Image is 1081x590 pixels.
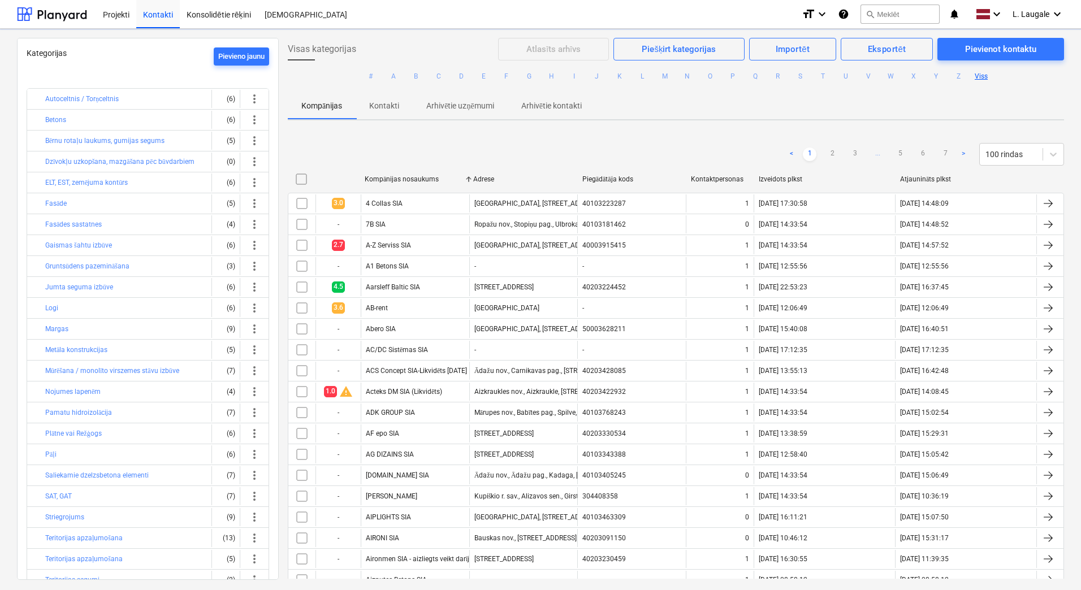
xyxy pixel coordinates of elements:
[907,70,920,83] button: X
[45,573,100,587] button: Teritorijas segumi
[568,70,581,83] button: I
[545,70,559,83] button: H
[365,175,464,184] div: Kompānijas nosaukums
[745,450,749,458] div: 1
[45,134,165,147] button: Bērnu rotaļu laukums, gumijas segums
[871,147,884,161] a: ...
[366,513,411,521] div: AIPLIGHTS SIA
[1050,7,1064,21] i: keyboard_arrow_down
[315,362,361,380] div: -
[248,531,261,545] span: more_vert
[759,471,807,479] div: [DATE] 14:33:54
[339,385,353,398] span: warning
[900,325,949,333] div: [DATE] 16:40:51
[642,42,716,57] div: Piešķirt kategorijas
[432,70,446,83] button: C
[590,70,604,83] button: J
[635,70,649,83] button: L
[332,240,345,250] span: 2.7
[745,283,749,291] div: 1
[759,175,891,183] div: Izveidots plkst
[366,325,396,333] div: Abero SIA
[217,257,235,275] div: (3)
[248,301,261,315] span: more_vert
[582,367,626,375] div: 40203428085
[315,550,361,568] div: -
[474,388,620,396] div: Aizkraukles nov., Aizkraukle, [STREET_ADDRESS]
[474,325,602,333] div: [GEOGRAPHIC_DATA], [STREET_ADDRESS]
[1024,536,1081,590] iframe: Chat Widget
[217,194,235,212] div: (5)
[45,322,68,336] button: Margas
[745,388,749,396] div: 1
[248,364,261,378] span: more_vert
[759,409,807,417] div: [DATE] 14:33:54
[868,42,906,57] div: Eksportēt
[803,147,816,161] a: Page 1 is your current page
[582,576,584,584] div: -
[248,176,261,189] span: more_vert
[759,220,807,228] div: [DATE] 14:33:54
[862,70,875,83] button: V
[900,513,949,521] div: [DATE] 15:07:50
[474,304,539,312] div: [GEOGRAPHIC_DATA]
[900,492,949,500] div: [DATE] 10:36:19
[248,197,261,210] span: more_vert
[749,70,762,83] button: Q
[45,364,179,378] button: Mūrēšana / monolīto virszemes stāvu izbūve
[759,199,807,207] div: [DATE] 17:30:58
[217,487,235,505] div: (7)
[474,346,476,354] div: -
[582,175,682,184] div: Piegādātāja kods
[952,70,966,83] button: Z
[900,304,949,312] div: [DATE] 12:06:49
[366,409,415,417] div: ADK GROUP SIA
[841,38,932,60] button: Eksportēt
[949,7,960,21] i: notifications
[582,409,626,417] div: 40103768243
[745,492,749,500] div: 1
[759,534,807,542] div: [DATE] 10:46:12
[45,552,123,566] button: Teritorijas apzaļumošana
[848,147,862,161] a: Page 3
[217,508,235,526] div: (9)
[681,70,694,83] button: N
[900,576,949,584] div: [DATE] 08:58:12
[473,175,573,183] div: Adrese
[838,7,849,21] i: Zināšanu pamats
[248,134,261,147] span: more_vert
[957,147,970,161] a: Next page
[582,262,584,270] div: -
[582,388,626,396] div: 40203422932
[248,218,261,231] span: more_vert
[366,262,409,270] div: A1 Betons SIA
[45,197,67,210] button: Fasāde
[248,489,261,503] span: more_vert
[315,487,361,505] div: -
[759,492,807,500] div: [DATE] 14:33:54
[582,304,584,312] div: -
[745,513,749,521] div: 0
[745,262,749,270] div: 1
[474,492,797,501] div: Kupiškio r. sav., Alizavos sen., Girsteikių k., Alizavos g. 22, LT-40448; Minijos g.11-106, [GEOG...
[217,383,235,401] div: (4)
[759,450,807,458] div: [DATE] 12:58:40
[939,147,952,161] a: Page 7
[582,555,626,563] div: 40203230459
[248,238,261,252] span: more_vert
[45,238,112,252] button: Gaismas šahtu izbūve
[582,471,626,479] div: 40103405245
[745,534,749,542] div: 0
[582,220,626,228] div: 40103181462
[315,466,361,484] div: -
[217,362,235,380] div: (7)
[900,346,949,354] div: [DATE] 17:12:35
[474,534,577,542] div: Bauskas nov., [STREET_ADDRESS]
[248,92,261,106] span: more_vert
[900,199,949,207] div: [DATE] 14:48:09
[522,70,536,83] button: G
[582,534,626,542] div: 40203091150
[315,215,361,233] div: -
